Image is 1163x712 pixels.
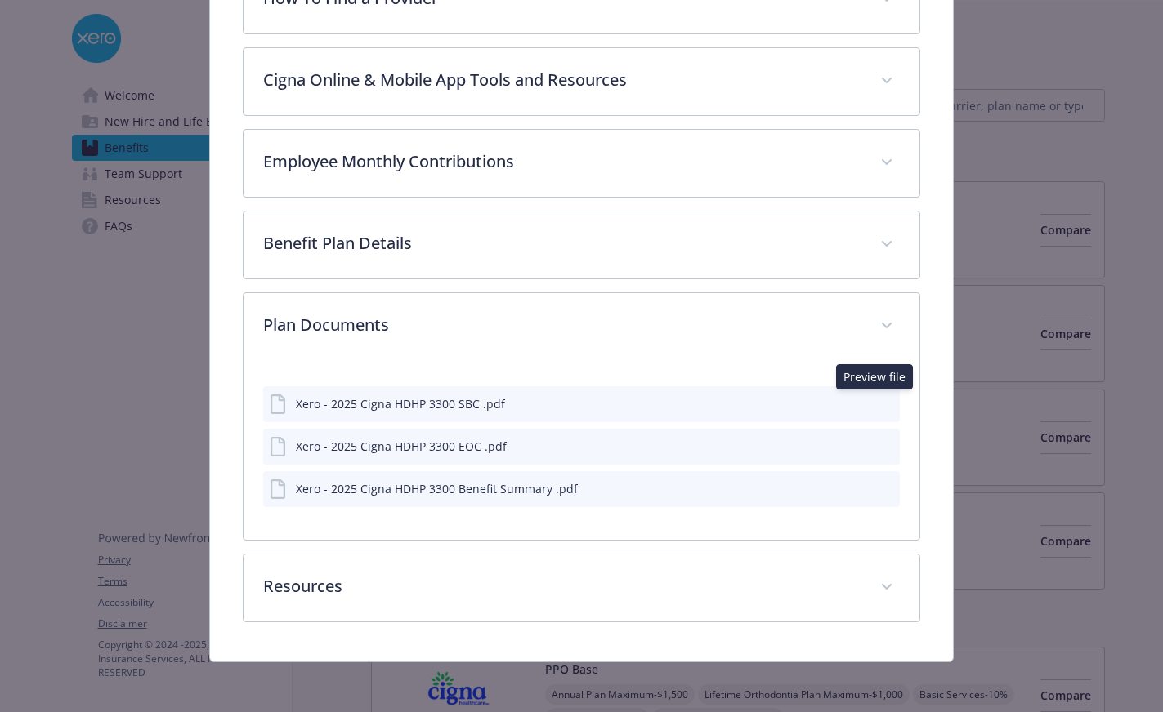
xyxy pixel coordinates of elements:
p: Cigna Online & Mobile App Tools and Resources [263,68,861,92]
p: Benefit Plan Details [263,231,861,256]
p: Resources [263,574,861,599]
button: download file [849,395,862,412]
div: Xero - 2025 Cigna HDHP 3300 SBC .pdf [296,395,505,412]
button: preview file [879,438,893,455]
p: Employee Monthly Contributions [263,149,861,174]
div: Benefit Plan Details [244,211,919,278]
div: Preview file [836,364,913,389]
div: Xero - 2025 Cigna HDHP 3300 EOC .pdf [296,438,507,455]
p: Plan Documents [263,313,861,337]
div: Cigna Online & Mobile App Tools and Resources [244,48,919,115]
button: download file [852,438,866,455]
div: Plan Documents [244,360,919,540]
div: Resources [244,554,919,621]
div: Employee Monthly Contributions [244,130,919,197]
button: preview file [879,480,893,497]
button: download file [852,480,866,497]
div: Xero - 2025 Cigna HDHP 3300 Benefit Summary .pdf [296,480,578,497]
div: Plan Documents [244,293,919,360]
button: preview file [875,395,893,412]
